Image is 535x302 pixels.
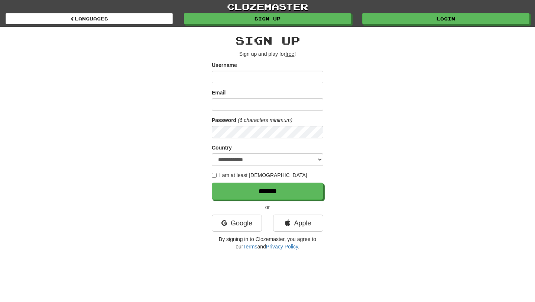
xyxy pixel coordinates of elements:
[212,34,323,46] h2: Sign up
[184,13,351,24] a: Sign up
[243,244,257,250] a: Terms
[212,215,262,232] a: Google
[212,89,226,96] label: Email
[362,13,529,24] a: Login
[285,51,294,57] u: free
[212,61,237,69] label: Username
[212,235,323,250] p: By signing in to Clozemaster, you agree to our and .
[212,144,232,151] label: Country
[266,244,298,250] a: Privacy Policy
[238,117,292,123] em: (6 characters minimum)
[273,215,323,232] a: Apple
[212,173,217,178] input: I am at least [DEMOGRAPHIC_DATA]
[6,13,173,24] a: Languages
[212,203,323,211] p: or
[212,116,236,124] label: Password
[212,171,307,179] label: I am at least [DEMOGRAPHIC_DATA]
[212,50,323,58] p: Sign up and play for !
